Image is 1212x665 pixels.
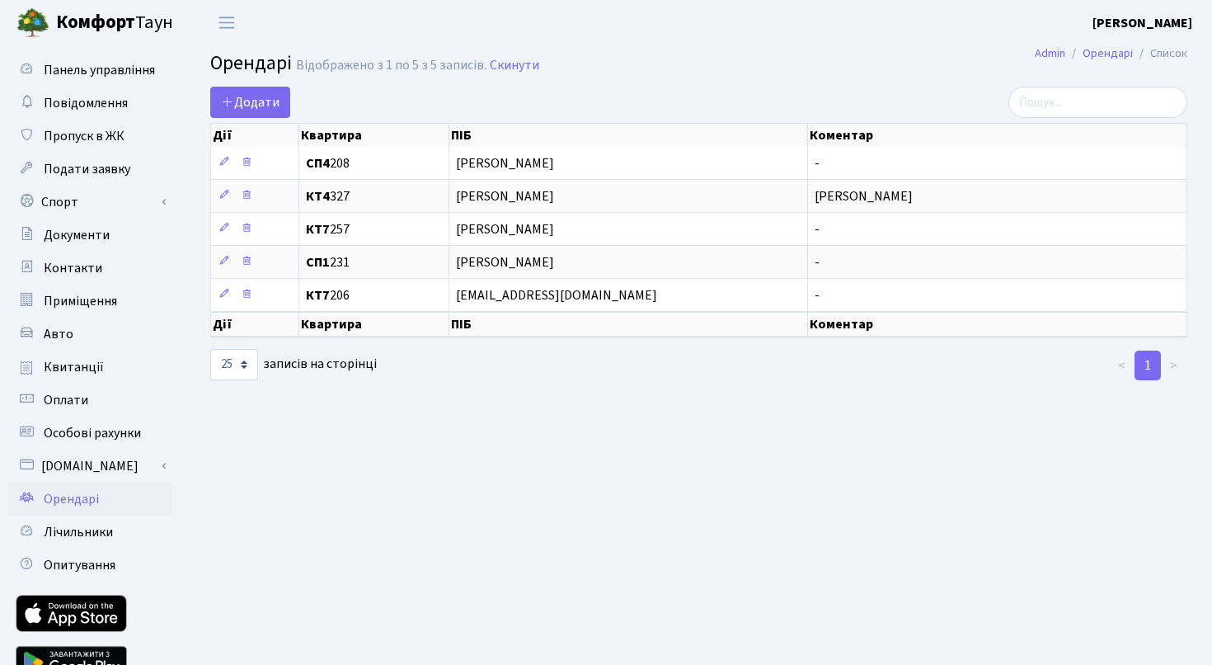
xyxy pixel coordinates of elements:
a: 1 [1134,351,1161,380]
img: logo.png [16,7,49,40]
a: Скинути [490,58,539,73]
th: ПІБ [449,312,809,337]
span: Авто [44,325,73,343]
span: Панель управління [44,61,155,79]
a: Опитування [8,549,173,582]
a: [DOMAIN_NAME] [8,450,173,483]
span: [PERSON_NAME] [456,256,801,269]
a: Орендарі [8,483,173,516]
th: Дії [211,124,299,147]
span: [EMAIL_ADDRESS][DOMAIN_NAME] [456,289,801,302]
span: Орендарі [44,490,99,508]
a: [PERSON_NAME] [1092,13,1192,33]
a: Додати [210,87,290,118]
span: - [815,253,820,271]
label: записів на сторінці [210,349,377,380]
span: Опитування [44,556,115,574]
a: Лічильники [8,516,173,549]
a: Пропуск в ЖК [8,120,173,153]
span: [PERSON_NAME] [815,187,913,205]
button: Переключити навігацію [206,9,247,36]
th: Квартира [299,124,449,147]
span: 206 [306,289,442,302]
b: КТ7 [306,286,330,304]
span: Подати заявку [44,160,130,178]
b: [PERSON_NAME] [1092,14,1192,32]
span: Таун [56,9,173,37]
a: Контакти [8,252,173,285]
a: Оплати [8,384,173,417]
span: 231 [306,256,442,269]
span: [PERSON_NAME] [456,157,801,170]
input: Пошук... [1008,87,1187,118]
b: КТ7 [306,220,330,238]
a: Панель управління [8,54,173,87]
span: - [815,220,820,238]
nav: breadcrumb [1010,36,1212,71]
span: 257 [306,223,442,236]
span: - [815,286,820,304]
b: КТ4 [306,187,330,205]
a: Квитанції [8,351,173,384]
th: Коментар [808,124,1187,147]
a: Повідомлення [8,87,173,120]
b: СП1 [306,253,330,271]
a: Орендарі [1083,45,1133,62]
span: [PERSON_NAME] [456,223,801,236]
a: Подати заявку [8,153,173,186]
span: Орендарі [210,49,292,78]
th: Квартира [299,312,449,337]
span: Лічильники [44,523,113,541]
span: Документи [44,226,110,244]
span: Пропуск в ЖК [44,127,124,145]
a: Особові рахунки [8,417,173,450]
span: Приміщення [44,292,117,310]
span: 208 [306,157,442,170]
span: Повідомлення [44,94,128,112]
a: Авто [8,318,173,351]
a: Admin [1035,45,1065,62]
th: Коментар [808,312,1187,337]
b: СП4 [306,154,330,172]
span: Оплати [44,391,88,409]
span: Додати [221,93,280,111]
th: ПІБ [449,124,809,147]
span: Особові рахунки [44,424,141,442]
th: Дії [211,312,299,337]
span: 327 [306,190,442,203]
select: записів на сторінці [210,349,258,380]
span: Квитанції [44,358,104,376]
a: Приміщення [8,285,173,318]
a: Спорт [8,186,173,219]
div: Відображено з 1 по 5 з 5 записів. [296,58,486,73]
span: - [815,154,820,172]
li: Список [1133,45,1187,63]
span: [PERSON_NAME] [456,190,801,203]
b: Комфорт [56,9,135,35]
a: Документи [8,219,173,252]
span: Контакти [44,259,102,277]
